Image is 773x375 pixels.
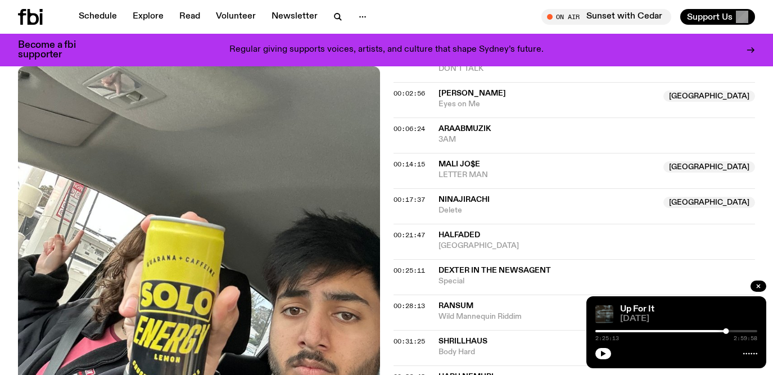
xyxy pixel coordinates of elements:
span: Support Us [687,12,733,22]
span: Body Hard [439,347,657,358]
a: Schedule [72,9,124,25]
button: 00:02:56 [394,91,425,97]
button: 00:28:13 [394,303,425,309]
span: 00:14:15 [394,160,425,169]
h3: Become a fbi supporter [18,40,90,60]
span: LETTER MAN [439,170,657,180]
p: Regular giving supports voices, artists, and culture that shape Sydney’s future. [229,45,544,55]
button: 00:25:11 [394,268,425,274]
span: Shrillhaus [439,337,487,345]
span: Ransum [439,302,473,310]
span: [PERSON_NAME] [439,89,506,97]
a: Volunteer [209,9,263,25]
span: [DATE] [620,315,757,323]
span: Eyes on Me [439,99,657,110]
button: 00:17:37 [394,197,425,203]
span: 00:25:11 [394,266,425,275]
span: [GEOGRAPHIC_DATA] [663,161,755,173]
span: 2:25:13 [595,336,619,341]
span: DON'T TALK [439,64,657,74]
span: 00:17:37 [394,195,425,204]
button: Support Us [680,9,755,25]
span: 00:28:13 [394,301,425,310]
span: 2:59:58 [734,336,757,341]
span: AraabMuzik [439,125,491,133]
span: [GEOGRAPHIC_DATA] [663,197,755,208]
span: Ninajirachi [439,196,490,204]
span: [GEOGRAPHIC_DATA] [663,91,755,102]
span: dexter in the newsagent [439,266,551,274]
span: Delete [439,205,657,216]
span: 00:06:24 [394,124,425,133]
span: 3AM [439,134,756,145]
span: Special [439,276,756,287]
button: 00:14:15 [394,161,425,168]
a: Explore [126,9,170,25]
button: 00:21:47 [394,232,425,238]
a: Newsletter [265,9,324,25]
span: 00:02:56 [394,89,425,98]
span: [GEOGRAPHIC_DATA] [439,241,756,251]
a: Up For It [620,305,654,314]
a: Read [173,9,207,25]
span: Wild Mannequin Riddim [439,311,756,322]
button: 00:06:24 [394,126,425,132]
span: 00:31:25 [394,337,425,346]
span: 00:21:47 [394,231,425,240]
span: halfaded [439,231,480,239]
button: On AirSunset with Cedar [541,9,671,25]
span: MALI JO$E [439,160,480,168]
button: 00:31:25 [394,338,425,345]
